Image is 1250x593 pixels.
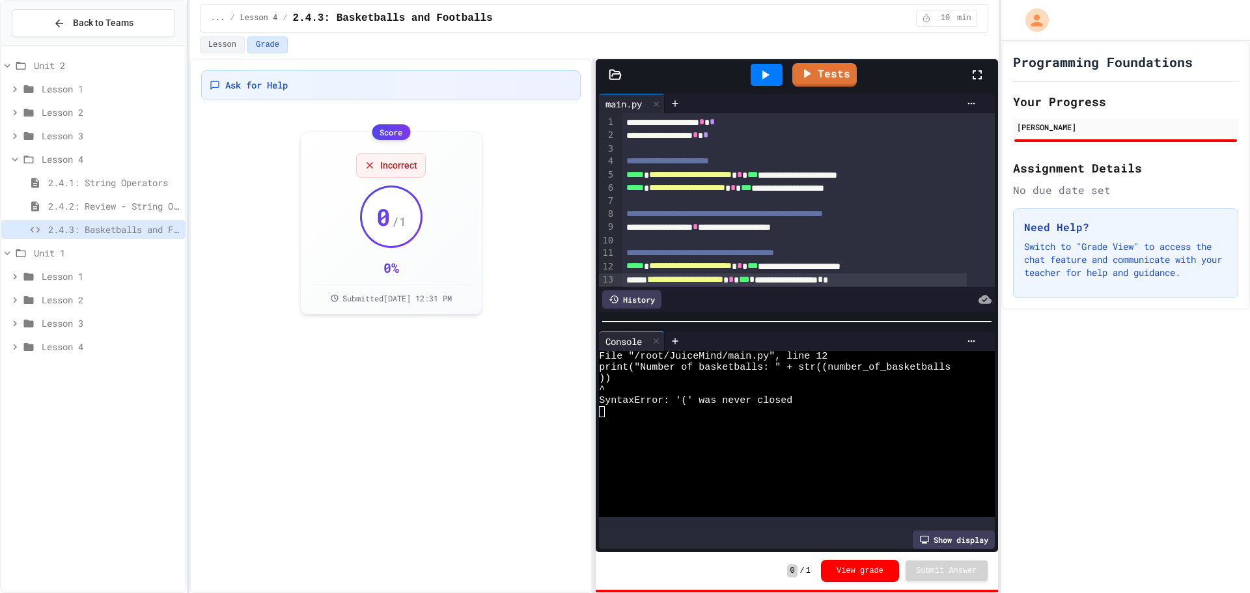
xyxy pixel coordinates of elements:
[935,13,956,23] span: 10
[283,13,287,23] span: /
[1012,5,1052,35] div: My Account
[42,152,180,166] span: Lesson 4
[599,155,615,168] div: 4
[806,566,811,576] span: 1
[1017,121,1234,133] div: [PERSON_NAME]
[599,351,827,362] span: File "/root/JuiceMind/main.py", line 12
[599,331,665,351] div: Console
[225,79,288,92] span: Ask for Help
[602,290,661,309] div: History
[599,195,615,208] div: 7
[42,105,180,119] span: Lesson 2
[599,362,951,373] span: print("Number of basketballs: " + str((number_of_basketballs
[599,335,648,348] div: Console
[599,247,615,260] div: 11
[383,258,399,277] div: 0 %
[42,269,180,283] span: Lesson 1
[599,373,611,384] span: ))
[42,340,180,353] span: Lesson 4
[34,246,180,260] span: Unit 1
[599,169,615,182] div: 5
[380,159,417,172] span: Incorrect
[230,13,234,23] span: /
[599,384,605,395] span: ^
[240,13,278,23] span: Lesson 4
[48,176,180,189] span: 2.4.1: String Operators
[787,564,797,577] span: 0
[1013,92,1238,111] h2: Your Progress
[42,293,180,307] span: Lesson 2
[599,182,615,195] div: 6
[372,124,410,140] div: Score
[1024,240,1227,279] p: Switch to "Grade View" to access the chat feature and communicate with your teacher for help and ...
[916,566,977,576] span: Submit Answer
[913,531,995,549] div: Show display
[599,129,615,142] div: 2
[599,208,615,221] div: 8
[12,9,175,37] button: Back to Teams
[392,212,406,230] span: / 1
[957,13,971,23] span: min
[599,260,615,273] div: 12
[1013,53,1193,71] h1: Programming Foundations
[792,63,857,87] a: Tests
[247,36,288,53] button: Grade
[599,97,648,111] div: main.py
[376,204,391,230] span: 0
[1024,219,1227,235] h3: Need Help?
[599,273,615,286] div: 13
[48,199,180,213] span: 2.4.2: Review - String Operators
[800,566,805,576] span: /
[292,10,492,26] span: 2.4.3: Basketballs and Footballs
[211,13,225,23] span: ...
[342,293,452,303] span: Submitted [DATE] 12:31 PM
[599,395,792,406] span: SyntaxError: '(' was never closed
[906,560,988,581] button: Submit Answer
[599,94,665,113] div: main.py
[200,36,245,53] button: Lesson
[599,143,615,156] div: 3
[1013,182,1238,198] div: No due date set
[1013,159,1238,177] h2: Assignment Details
[34,59,180,72] span: Unit 2
[599,221,615,234] div: 9
[599,234,615,247] div: 10
[73,16,133,30] span: Back to Teams
[48,223,180,236] span: 2.4.3: Basketballs and Footballs
[42,316,180,330] span: Lesson 3
[42,129,180,143] span: Lesson 3
[42,82,180,96] span: Lesson 1
[599,116,615,129] div: 1
[821,560,899,582] button: View grade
